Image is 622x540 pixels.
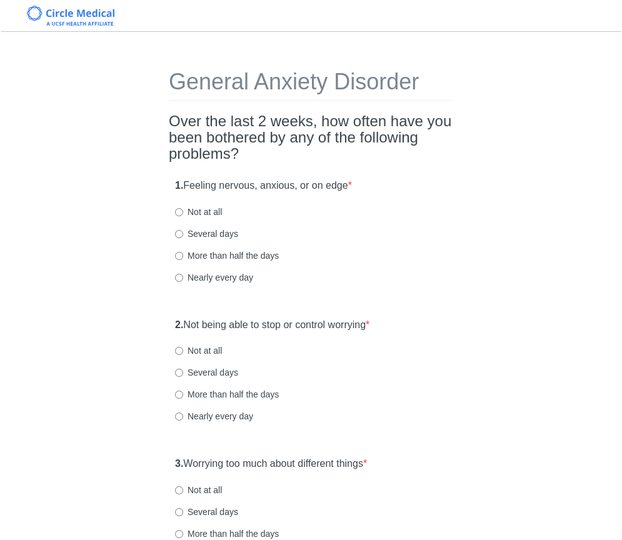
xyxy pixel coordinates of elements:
label: Not at all [175,344,222,357]
input: Not at all [175,486,183,494]
label: Worrying too much about different things [175,457,367,471]
label: More than half the days [175,388,279,401]
label: Feeling nervous, anxious, or on edge [175,179,352,193]
strong: 2. [175,319,183,330]
label: Not being able to stop or control worrying [175,318,369,332]
input: Nearly every day [175,274,183,282]
label: Several days [175,506,238,518]
img: Circle Medical Logo [27,6,115,26]
label: Not at all [175,206,222,218]
input: Several days [175,369,183,377]
input: Not at all [175,208,183,216]
label: More than half the days [175,249,279,262]
strong: 1. [175,180,183,191]
label: Nearly every day [175,271,253,284]
label: Nearly every day [175,410,253,422]
label: Not at all [175,484,222,496]
input: Several days [175,230,183,238]
label: Several days [175,366,238,379]
label: More than half the days [175,527,279,540]
input: Nearly every day [175,412,183,421]
input: Several days [175,508,183,516]
input: More than half the days [175,530,183,538]
label: Several days [175,227,238,240]
strong: 3. [175,458,183,469]
input: More than half the days [175,391,183,399]
input: Not at all [175,347,183,355]
h1: General Anxiety Disorder [169,69,453,101]
input: More than half the days [175,252,183,260]
h2: Over the last 2 weeks, how often have you been bothered by any of the following problems? [169,113,453,162]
